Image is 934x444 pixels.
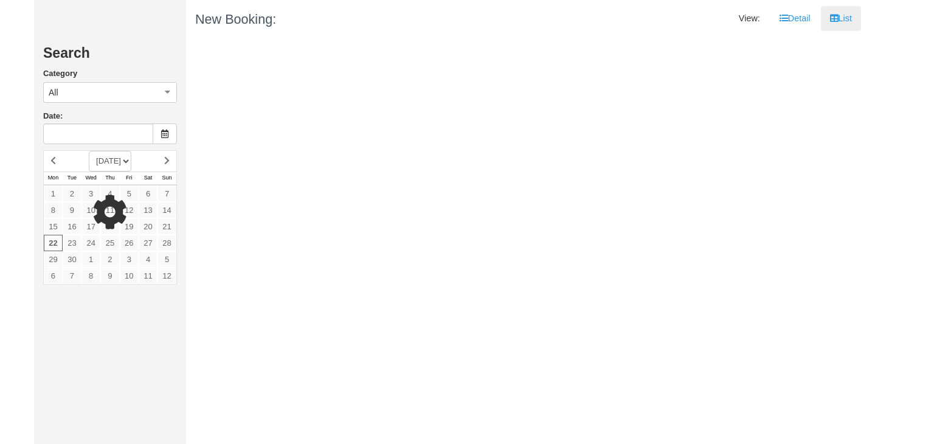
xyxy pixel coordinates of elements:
a: 22 [44,235,63,251]
button: All [43,82,177,103]
li: View: [730,6,769,31]
label: Category [43,68,177,80]
span: All [49,86,58,99]
h2: Search [43,46,177,68]
a: Detail [770,6,820,31]
a: List [821,6,861,31]
h1: New Booking: [195,12,514,27]
label: Date: [43,111,177,122]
